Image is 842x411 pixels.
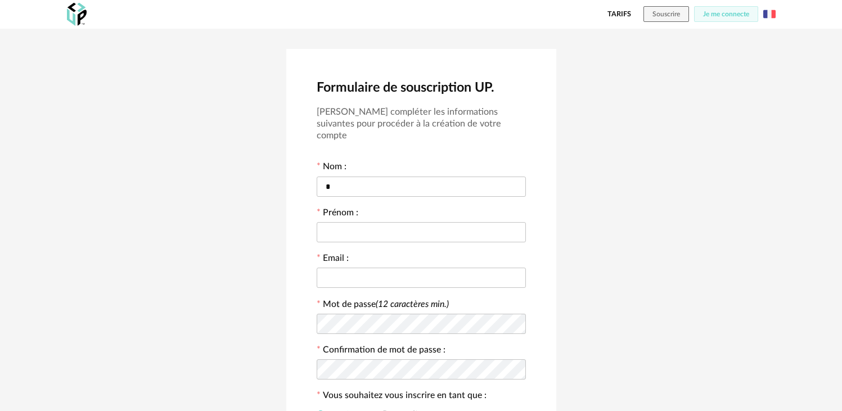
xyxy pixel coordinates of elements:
[317,346,445,357] label: Confirmation de mot de passe :
[643,6,689,22] button: Souscrire
[317,391,487,403] label: Vous souhaitez vous inscrire en tant que :
[317,209,358,220] label: Prénom :
[317,162,346,174] label: Nom :
[323,300,449,309] label: Mot de passe
[652,11,680,17] span: Souscrire
[763,8,776,20] img: fr
[317,79,526,96] h2: Formulaire de souscription UP.
[607,6,631,22] a: Tarifs
[317,254,349,265] label: Email :
[703,11,749,17] span: Je me connecte
[376,300,449,309] i: (12 caractères min.)
[694,6,758,22] button: Je me connecte
[67,3,87,26] img: OXP
[317,106,526,142] h3: [PERSON_NAME] compléter les informations suivantes pour procéder à la création de votre compte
